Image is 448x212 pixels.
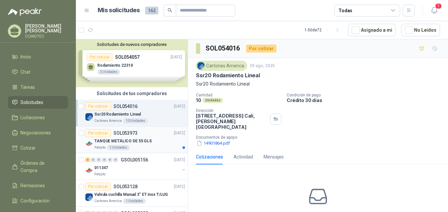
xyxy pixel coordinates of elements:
p: Patojito [94,172,106,177]
a: Tareas [8,81,68,93]
p: Cartones America [94,118,122,124]
div: 0 [108,158,112,162]
p: SOL054016 [113,104,138,109]
p: [PERSON_NAME] [PERSON_NAME] [25,24,68,33]
div: Por cotizar [85,129,111,137]
div: 0 [113,158,118,162]
p: COINDTEC [25,34,68,38]
p: Cartones America [94,198,122,204]
a: Remisiones [8,179,68,192]
div: 1 - 50 de 72 [304,25,343,35]
button: Solicitudes de nuevos compradores [79,42,185,47]
img: Company Logo [85,193,93,201]
img: Company Logo [197,62,205,69]
button: 14901864.pdf [196,140,231,147]
p: Documentos de apoyo [196,135,445,140]
div: Por cotizar [246,45,276,53]
span: 162 [145,7,158,15]
a: Cotizar [8,142,68,154]
div: Cotizaciones [196,153,223,160]
p: GSOL005156 [121,158,148,162]
a: Solicitudes [8,96,68,109]
p: SOL053128 [113,184,138,189]
span: Órdenes de Compra [20,159,62,174]
button: Asignado a mi [348,24,396,36]
p: 10 [196,97,201,103]
span: Configuración [20,197,49,204]
div: Solicitudes de tus compradores [76,87,188,100]
span: Remisiones [20,182,45,189]
p: Cantidad [196,93,281,97]
div: Unidades [203,98,223,103]
p: 29 ago, 2025 [250,63,275,69]
a: Configuración [8,194,68,207]
img: Company Logo [85,166,93,174]
div: 0 [96,158,101,162]
div: Actividad [234,153,253,160]
div: 2 [85,158,90,162]
p: Valvula cuchilla Manual 3" ET inox T/LUG [94,192,168,198]
a: Inicio [8,51,68,63]
div: Solicitudes de nuevos compradoresPor cotizarSOL054057[DATE] Rodamiento 223103 UnidadesPor cotizar... [76,39,188,87]
span: Inicio [20,53,31,60]
span: search [168,8,172,13]
span: Negociaciones [20,129,51,136]
div: Cartones America [196,61,247,71]
a: 2 0 0 0 0 0 GSOL005156[DATE] Company Logo011347Patojito [85,156,186,177]
a: Por cotizarSOL053128[DATE] Company LogoValvula cuchilla Manual 3" ET inox T/LUGCartones America1 ... [76,180,188,207]
span: Cotizar [20,144,36,152]
span: Tareas [20,84,35,91]
span: Chat [20,68,30,76]
div: 1 Unidades [107,145,130,150]
button: No Leídos [401,24,440,36]
div: Por cotizar [85,183,111,191]
p: 011347 [94,165,108,171]
p: Patojito [94,145,106,150]
p: [DATE] [174,103,185,110]
span: 1 [435,3,442,9]
a: Órdenes de Compra [8,157,68,177]
p: Dirección [196,108,268,113]
p: [STREET_ADDRESS] Cali , [PERSON_NAME][GEOGRAPHIC_DATA] [196,113,268,130]
button: 1 [428,5,440,17]
p: Ssr20 Rodamiento Lineal [196,72,260,79]
div: 1 Unidades [123,198,146,204]
div: 0 [102,158,107,162]
a: Chat [8,66,68,78]
div: Por cotizar [85,102,111,110]
a: Por cotizarSOL053973[DATE] Company LogoTANQUE METÁLICO DE 55 GLSPatojito1 Unidades [76,126,188,153]
div: 0 [91,158,96,162]
span: Licitaciones [20,114,45,121]
p: SOL053973 [113,131,138,135]
p: [DATE] [174,184,185,190]
p: [DATE] [174,157,185,163]
div: Mensajes [264,153,284,160]
div: 10 Unidades [123,118,148,124]
img: Company Logo [85,113,93,121]
h3: SOL054016 [206,43,241,53]
div: Todas [338,7,352,14]
span: Solicitudes [20,99,43,106]
p: Condición de pago [287,93,445,97]
a: Licitaciones [8,111,68,124]
h1: Mis solicitudes [98,6,140,15]
a: Por cotizarSOL054016[DATE] Company LogoSsr20 Rodamiento LinealCartones America10 Unidades [76,100,188,126]
p: Ssr20 Rodamiento Lineal [94,111,141,118]
p: Crédito 30 días [287,97,445,103]
p: [DATE] [174,130,185,136]
a: Negociaciones [8,126,68,139]
img: Company Logo [85,140,93,148]
img: Logo peakr [8,8,42,16]
p: Ssr20 Rodamiento Lineal [196,80,440,88]
p: TANQUE METÁLICO DE 55 GLS [94,138,152,144]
